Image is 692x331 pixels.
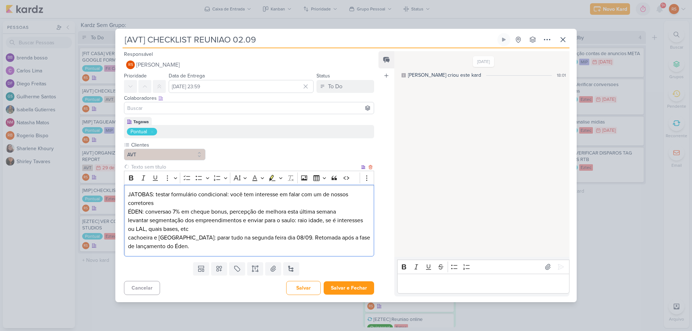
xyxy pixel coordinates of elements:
p: levantar segmentação dos empreendimentos e enviar para o saulo: raio idade, se é interesses ou LA... [128,216,370,233]
div: Editor toolbar [124,171,374,185]
div: Pontual [130,128,147,135]
input: Texto sem título [130,163,360,171]
div: [PERSON_NAME] criou este kard [408,71,481,79]
label: Responsável [124,51,153,57]
p: RS [128,63,133,67]
button: Salvar e Fechar [324,281,374,295]
div: Tagawa [133,118,149,125]
label: Data de Entrega [169,73,205,79]
div: Editor editing area: main [397,274,569,294]
button: Cancelar [124,281,160,295]
p: JATOBAS: testar formulário condicional: você tem interesse em falar com um de nossos corretores [128,190,370,207]
div: Editor editing area: main [124,185,374,256]
button: RS [PERSON_NAME] [124,58,374,71]
input: Select a date [169,80,314,93]
button: To Do [316,80,374,93]
div: Colaboradores [124,94,374,102]
div: Editor toolbar [397,260,569,274]
span: [PERSON_NAME] [136,61,180,69]
label: Status [316,73,330,79]
button: Salvar [286,281,321,295]
input: Buscar [126,104,372,112]
button: AVT [124,149,205,160]
p: cachoeira e [GEOGRAPHIC_DATA]: parar tudo na segunda feira dia 08/09. Retomada após a fase de lan... [128,233,370,251]
label: Clientes [130,141,205,149]
label: Prioridade [124,73,147,79]
div: Ligar relógio [501,37,507,43]
div: Renan Sena [126,61,135,69]
div: To Do [328,82,342,91]
div: 18:01 [557,72,566,79]
input: Kard Sem Título [123,33,496,46]
p: ÉDEN: conversao 7% em cheque bonus, percepção de melhora esta última semana [128,207,370,216]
